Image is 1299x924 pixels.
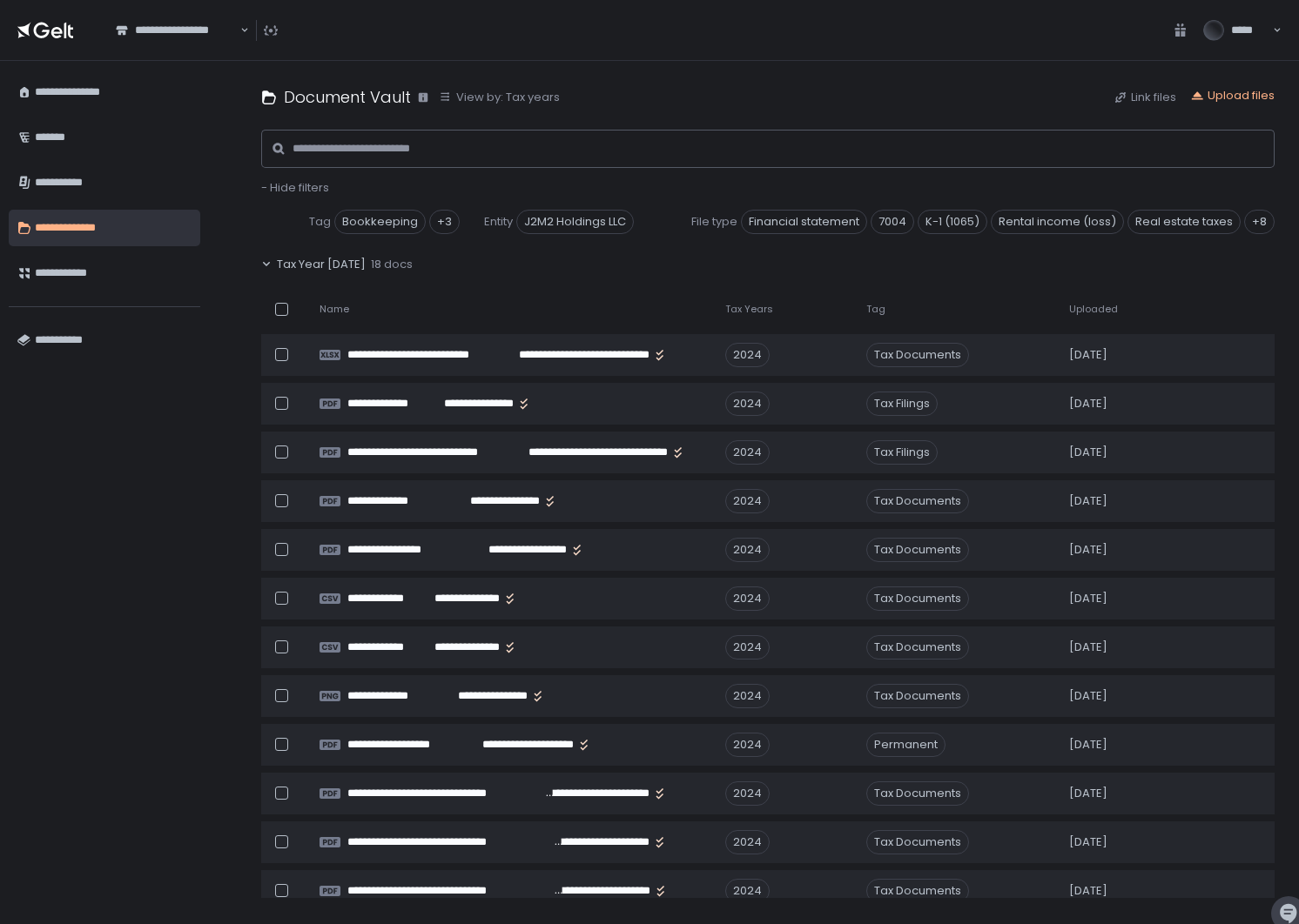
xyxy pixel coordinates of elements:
span: [DATE] [1069,834,1107,850]
div: +3 [429,210,460,234]
span: J2M2 Holdings LLC [516,210,634,234]
span: [DATE] [1069,591,1107,606]
span: Tag [866,303,885,316]
span: [DATE] [1069,639,1107,655]
span: - Hide filters [261,179,329,196]
span: [DATE] [1069,396,1107,412]
button: - Hide filters [261,180,329,196]
span: Tax Filings [866,392,938,416]
span: Tax Year [DATE] [277,257,366,272]
div: +8 [1244,210,1275,234]
div: 2024 [725,440,770,465]
span: File type [691,214,737,230]
div: 2024 [725,781,770,806]
span: [DATE] [1069,445,1107,460]
span: [DATE] [1069,493,1107,509]
span: K-1 (1065) [918,210,987,234]
span: Tax Documents [866,586,969,611]
span: 7004 [871,210,914,234]
span: [DATE] [1069,542,1107,558]
span: Tax Years [725,303,773,316]
span: Tax Documents [866,684,969,708]
span: [DATE] [1069,883,1107,899]
span: Financial statement [741,210,867,234]
span: Tax Documents [866,879,969,903]
span: Tax Documents [866,538,969,562]
span: Tax Documents [866,781,969,806]
div: 2024 [725,635,770,660]
button: Upload files [1190,88,1275,104]
div: 2024 [725,489,770,513]
div: 2024 [725,392,770,416]
span: Entity [484,214,513,230]
span: Bookkeeping [334,210,426,234]
span: Tax Documents [866,343,969,367]
button: Link files [1114,90,1176,105]
div: Search for option [104,12,249,49]
span: [DATE] [1069,737,1107,753]
span: Permanent [866,733,946,757]
span: Tax Filings [866,440,938,465]
div: 2024 [725,343,770,367]
span: [DATE] [1069,688,1107,704]
input: Search for option [238,22,239,39]
span: Real estate taxes [1127,210,1241,234]
div: 2024 [725,733,770,757]
h1: Document Vault [284,85,411,109]
span: Uploaded [1069,303,1118,316]
button: View by: Tax years [439,90,560,105]
span: Tax Documents [866,489,969,513]
span: Tax Documents [866,830,969,854]
div: 2024 [725,586,770,611]
div: 2024 [725,538,770,562]
div: 2024 [725,879,770,903]
span: [DATE] [1069,347,1107,363]
span: Rental income (loss) [991,210,1124,234]
div: 2024 [725,830,770,854]
span: 18 docs [371,257,413,272]
span: Name [320,303,349,316]
span: [DATE] [1069,786,1107,801]
div: 2024 [725,684,770,708]
span: Tax Documents [866,635,969,660]
span: Tag [309,214,331,230]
